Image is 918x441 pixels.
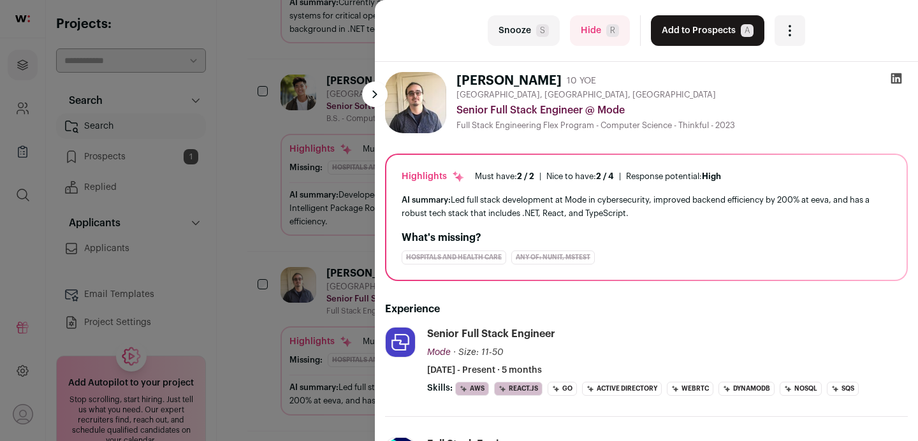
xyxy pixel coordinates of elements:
[651,15,764,46] button: Add to Prospects
[385,72,446,133] img: cd2f37d05abe63c460fcc03c8d230900d50347ca4d1dd50f050f4ea48ff16bf9
[427,348,451,357] span: Mode
[385,301,908,317] h2: Experience
[402,196,451,204] span: AI summary:
[456,72,562,90] h1: [PERSON_NAME]
[718,382,775,396] li: DynamoDB
[548,382,577,396] li: Go
[570,15,630,46] button: HideR
[567,75,596,87] div: 10 YOE
[606,24,619,37] span: R
[475,171,721,182] ul: | |
[402,170,465,183] div: Highlights
[402,230,891,245] h2: What's missing?
[455,382,489,396] li: AWS
[511,250,595,264] div: Any of: NUnit, MSTest
[427,382,453,394] span: Skills:
[456,90,716,100] span: [GEOGRAPHIC_DATA], [GEOGRAPHIC_DATA], [GEOGRAPHIC_DATA]
[626,171,721,182] div: Response potential:
[386,328,415,357] img: 1e1f8d92095468a7910f4f7d48d8a6ca3f029dd24f66ebc91f6867b847637737.jpg
[456,103,908,118] div: Senior Full Stack Engineer @ Mode
[427,327,555,341] div: Senior Full Stack Engineer
[488,15,560,46] button: SnoozeS
[596,172,614,180] span: 2 / 4
[427,364,542,377] span: [DATE] - Present · 5 months
[402,250,506,264] div: Hospitals and Health Care
[702,172,721,180] span: High
[582,382,662,396] li: Active Directory
[494,382,543,396] li: React.js
[667,382,713,396] li: WebRTC
[536,24,549,37] span: S
[453,348,504,357] span: · Size: 11-50
[475,171,534,182] div: Must have:
[456,120,908,131] div: Full Stack Engineering Flex Program - Computer Science - Thinkful - 2023
[402,193,891,220] div: Led full stack development at Mode in cybersecurity, improved backend efficiency by 200% at eeva,...
[517,172,534,180] span: 2 / 2
[546,171,614,182] div: Nice to have:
